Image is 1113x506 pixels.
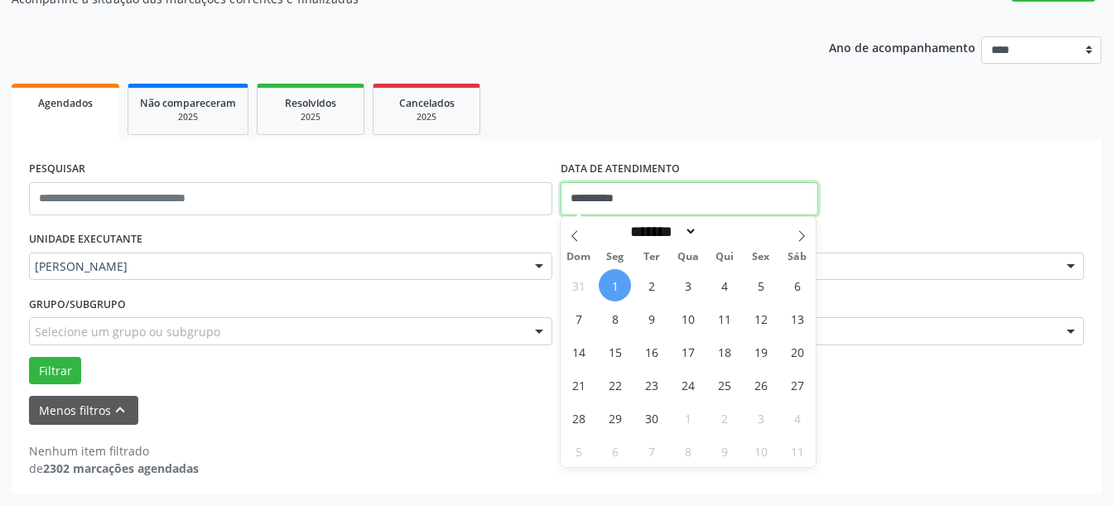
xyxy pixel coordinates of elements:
[697,223,752,240] input: Year
[29,292,126,317] label: Grupo/Subgrupo
[672,335,704,368] span: Setembro 17, 2025
[708,269,740,301] span: Setembro 4, 2025
[35,258,518,275] span: [PERSON_NAME]
[706,252,743,263] span: Qui
[708,302,740,335] span: Setembro 11, 2025
[744,435,777,467] span: Outubro 10, 2025
[562,335,595,368] span: Setembro 14, 2025
[634,252,670,263] span: Ter
[744,302,777,335] span: Setembro 12, 2025
[781,335,813,368] span: Setembro 20, 2025
[562,369,595,401] span: Setembro 21, 2025
[29,442,199,460] div: Nenhum item filtrado
[635,335,667,368] span: Setembro 16, 2025
[399,96,455,110] span: Cancelados
[29,460,199,477] div: de
[29,227,142,253] label: UNIDADE EXECUTANTE
[111,401,129,419] i: keyboard_arrow_up
[781,302,813,335] span: Setembro 13, 2025
[269,111,352,123] div: 2025
[562,435,595,467] span: Outubro 5, 2025
[744,369,777,401] span: Setembro 26, 2025
[624,223,697,240] select: Month
[635,269,667,301] span: Setembro 2, 2025
[672,402,704,434] span: Outubro 1, 2025
[562,302,595,335] span: Setembro 7, 2025
[635,369,667,401] span: Setembro 23, 2025
[635,402,667,434] span: Setembro 30, 2025
[561,157,680,182] label: DATA DE ATENDIMENTO
[140,111,236,123] div: 2025
[38,96,93,110] span: Agendados
[140,96,236,110] span: Não compareceram
[672,435,704,467] span: Outubro 8, 2025
[744,335,777,368] span: Setembro 19, 2025
[599,302,631,335] span: Setembro 8, 2025
[635,302,667,335] span: Setembro 9, 2025
[562,269,595,301] span: Agosto 31, 2025
[672,369,704,401] span: Setembro 24, 2025
[562,402,595,434] span: Setembro 28, 2025
[599,335,631,368] span: Setembro 15, 2025
[708,435,740,467] span: Outubro 9, 2025
[743,252,779,263] span: Sex
[599,435,631,467] span: Outubro 6, 2025
[781,402,813,434] span: Outubro 4, 2025
[35,323,220,340] span: Selecione um grupo ou subgrupo
[635,435,667,467] span: Outubro 7, 2025
[597,252,634,263] span: Seg
[708,369,740,401] span: Setembro 25, 2025
[829,36,976,57] p: Ano de acompanhamento
[29,157,85,182] label: PESQUISAR
[708,402,740,434] span: Outubro 2, 2025
[561,252,597,263] span: Dom
[285,96,336,110] span: Resolvidos
[43,460,199,476] strong: 2302 marcações agendadas
[670,252,706,263] span: Qua
[708,335,740,368] span: Setembro 18, 2025
[781,269,813,301] span: Setembro 6, 2025
[385,111,468,123] div: 2025
[672,269,704,301] span: Setembro 3, 2025
[599,269,631,301] span: Setembro 1, 2025
[781,435,813,467] span: Outubro 11, 2025
[744,402,777,434] span: Outubro 3, 2025
[599,402,631,434] span: Setembro 29, 2025
[781,369,813,401] span: Setembro 27, 2025
[744,269,777,301] span: Setembro 5, 2025
[599,369,631,401] span: Setembro 22, 2025
[672,302,704,335] span: Setembro 10, 2025
[779,252,816,263] span: Sáb
[29,357,81,385] button: Filtrar
[29,396,138,425] button: Menos filtroskeyboard_arrow_up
